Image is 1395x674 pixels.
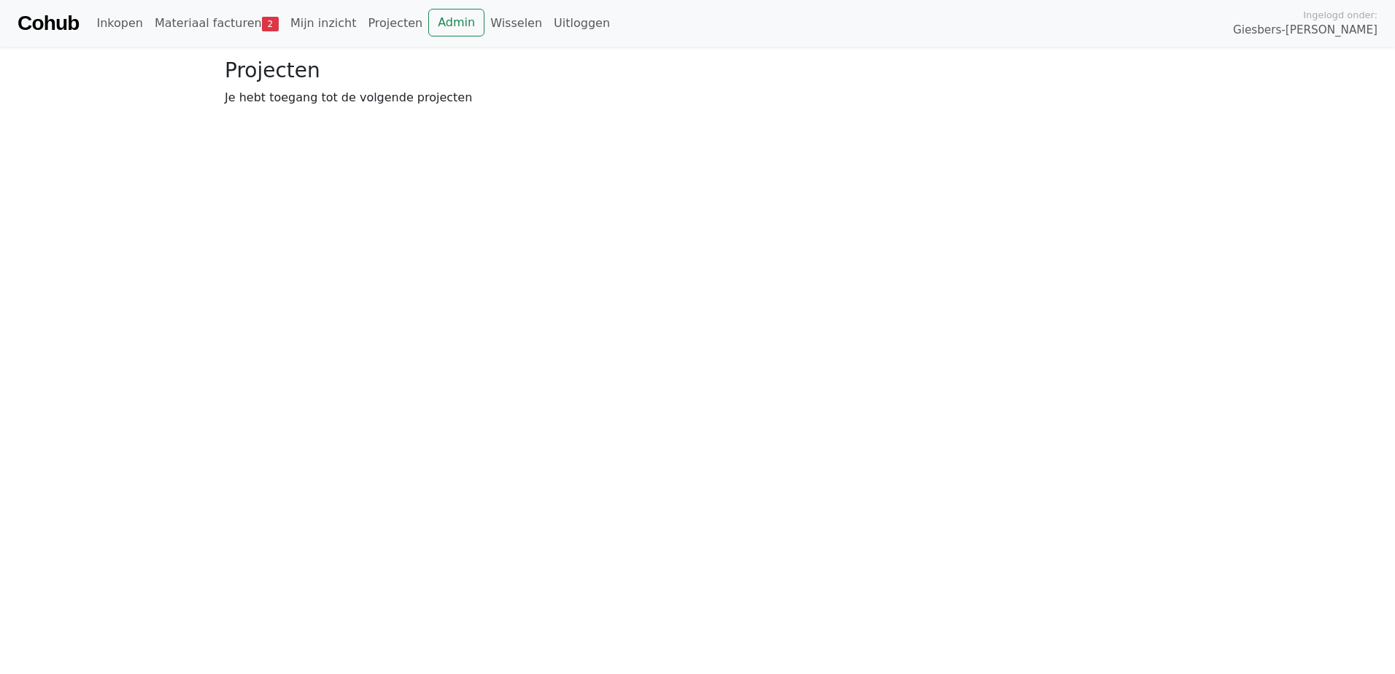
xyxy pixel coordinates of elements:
p: Je hebt toegang tot de volgende projecten [225,89,1170,106]
h3: Projecten [225,58,1170,83]
a: Mijn inzicht [285,9,363,38]
a: Wisselen [484,9,548,38]
a: Cohub [18,6,79,41]
a: Uitloggen [548,9,616,38]
a: Materiaal facturen2 [149,9,285,38]
span: Giesbers-[PERSON_NAME] [1233,22,1377,39]
span: Ingelogd onder: [1303,8,1377,22]
a: Projecten [362,9,428,38]
a: Admin [428,9,484,36]
span: 2 [262,17,279,31]
a: Inkopen [90,9,148,38]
